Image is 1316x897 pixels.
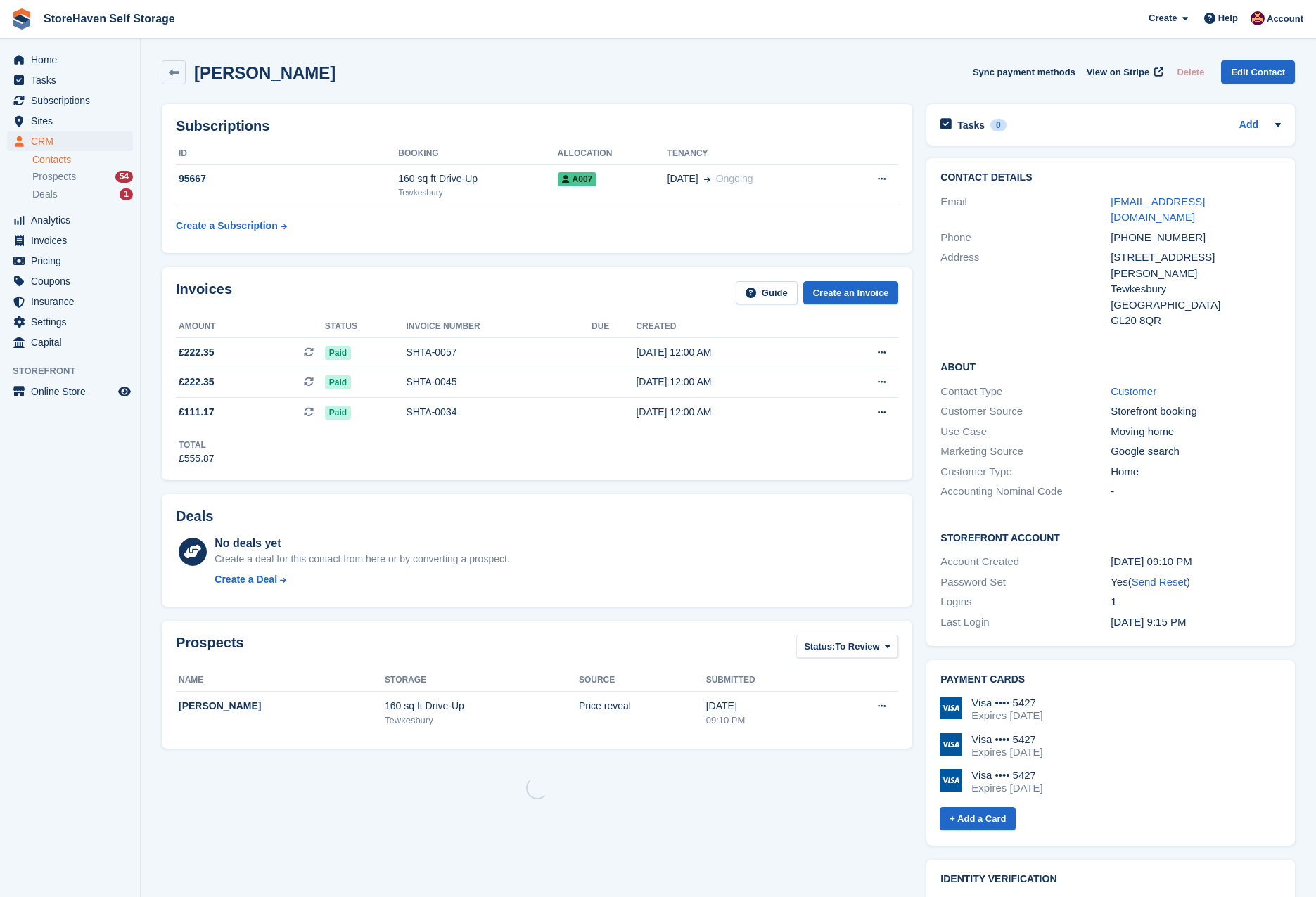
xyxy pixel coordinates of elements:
[835,640,879,654] span: To Review
[215,535,509,552] div: No deals yet
[1111,281,1281,297] div: Tewkesbury
[31,271,115,291] span: Coupons
[592,316,636,338] th: Due
[31,251,115,271] span: Pricing
[636,375,824,389] div: [DATE] 12:00 AM
[803,281,899,304] a: Create an Invoice
[971,746,1042,759] div: Expires [DATE]
[706,669,826,692] th: Submitted
[179,699,385,714] div: [PERSON_NAME]
[31,312,115,332] span: Settings
[116,383,133,400] a: Preview store
[385,669,579,692] th: Storage
[406,405,592,420] div: SHTA-0034
[940,874,1281,885] h2: Identity verification
[179,345,215,360] span: £222.35
[398,172,557,186] div: 160 sq ft Drive-Up
[1111,424,1281,440] div: Moving home
[1111,250,1281,281] div: [STREET_ADDRESS][PERSON_NAME]
[940,359,1281,373] h2: About
[1267,12,1303,26] span: Account
[179,439,215,451] div: Total
[32,170,76,183] span: Prospects
[973,60,1075,84] button: Sync payment methods
[940,574,1111,591] div: Password Set
[1239,117,1258,134] a: Add
[558,143,667,165] th: Allocation
[940,464,1111,480] div: Customer Type
[971,697,1042,709] div: Visa •••• 5427
[1111,230,1281,246] div: [PHONE_NUMBER]
[706,699,826,714] div: [DATE]
[7,333,133,352] a: menu
[971,709,1042,722] div: Expires [DATE]
[176,316,325,338] th: Amount
[804,640,835,654] span: Status:
[406,316,592,338] th: Invoice number
[940,807,1016,830] a: + Add a Card
[32,187,133,202] a: Deals 1
[940,733,962,756] img: Visa Logo
[31,210,115,230] span: Analytics
[176,118,898,134] h2: Subscriptions
[636,405,824,420] div: [DATE] 12:00 AM
[940,614,1111,631] div: Last Login
[796,635,898,658] button: Status: To Review
[406,345,592,360] div: SHTA-0057
[31,70,115,90] span: Tasks
[31,131,115,151] span: CRM
[31,50,115,70] span: Home
[1111,574,1281,591] div: Yes
[32,169,133,184] a: Prospects 54
[7,312,133,332] a: menu
[7,70,133,90] a: menu
[1149,11,1177,25] span: Create
[667,172,698,186] span: [DATE]
[1111,484,1281,500] div: -
[971,769,1042,782] div: Visa •••• 5427
[7,292,133,311] a: menu
[120,188,133,200] div: 1
[179,375,215,389] span: £222.35
[176,143,398,165] th: ID
[325,346,351,360] span: Paid
[1128,576,1190,588] span: ( )
[940,404,1111,420] div: Customer Source
[385,699,579,714] div: 160 sq ft Drive-Up
[940,594,1111,610] div: Logins
[7,251,133,271] a: menu
[176,172,398,186] div: 95667
[31,231,115,250] span: Invoices
[7,111,133,131] a: menu
[940,172,1281,183] h2: Contact Details
[1081,60,1166,84] a: View on Stripe
[7,210,133,230] a: menu
[957,119,985,131] h2: Tasks
[398,143,557,165] th: Booking
[940,424,1111,440] div: Use Case
[31,111,115,131] span: Sites
[716,173,753,184] span: Ongoing
[7,50,133,70] a: menu
[325,406,351,420] span: Paid
[31,333,115,352] span: Capital
[940,384,1111,400] div: Contact Type
[1132,576,1187,588] a: Send Reset
[1218,11,1238,25] span: Help
[215,572,277,587] div: Create a Deal
[971,733,1042,746] div: Visa •••• 5427
[940,697,962,719] img: Visa Logo
[579,669,706,692] th: Source
[13,364,140,378] span: Storefront
[1251,11,1265,25] img: Daniel Brooks
[31,91,115,110] span: Subscriptions
[176,669,385,692] th: Name
[940,250,1111,329] div: Address
[1111,385,1156,397] a: Customer
[115,171,133,183] div: 54
[1111,195,1205,224] a: [EMAIL_ADDRESS][DOMAIN_NAME]
[736,281,798,304] a: Guide
[7,271,133,291] a: menu
[398,186,557,199] div: Tewkesbury
[940,530,1281,544] h2: Storefront Account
